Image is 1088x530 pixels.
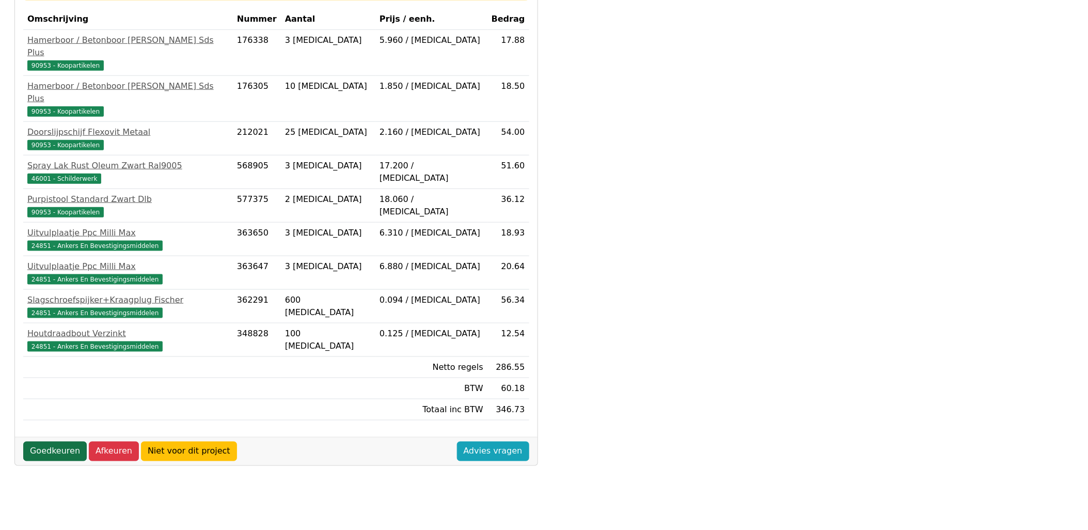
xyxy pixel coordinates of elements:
a: Afkeuren [89,442,139,461]
div: 17.200 / [MEDICAL_DATA] [380,160,483,184]
a: Spray Lak Rust Oleum Zwart Ral900546001 - Schilderwerk [27,160,229,184]
div: 5.960 / [MEDICAL_DATA] [380,34,483,46]
div: Houtdraadbout Verzinkt [27,328,229,340]
div: 1.850 / [MEDICAL_DATA] [380,80,483,92]
span: 24851 - Ankers En Bevestigingsmiddelen [27,341,163,352]
div: Spray Lak Rust Oleum Zwart Ral9005 [27,160,229,172]
th: Nummer [233,9,281,30]
a: Niet voor dit project [141,442,237,461]
div: 10 [MEDICAL_DATA] [285,80,371,92]
span: 90953 - Koopartikelen [27,106,104,117]
div: 6.310 / [MEDICAL_DATA] [380,227,483,239]
td: 54.00 [487,122,529,155]
th: Aantal [281,9,375,30]
span: 90953 - Koopartikelen [27,140,104,150]
div: Doorslijpschijf Flexovit Metaal [27,126,229,138]
th: Omschrijving [23,9,233,30]
span: 46001 - Schilderwerk [27,174,101,184]
td: 577375 [233,189,281,223]
td: 286.55 [487,357,529,378]
th: Bedrag [487,9,529,30]
div: 3 [MEDICAL_DATA] [285,260,371,273]
span: 24851 - Ankers En Bevestigingsmiddelen [27,274,163,285]
span: 24851 - Ankers En Bevestigingsmiddelen [27,241,163,251]
td: Totaal inc BTW [375,399,487,420]
a: Advies vragen [457,442,529,461]
a: Goedkeuren [23,442,87,461]
div: 2 [MEDICAL_DATA] [285,193,371,206]
div: Uitvulplaatje Ppc Milli Max [27,227,229,239]
a: Hamerboor / Betonboor [PERSON_NAME] Sds Plus90953 - Koopartikelen [27,80,229,117]
a: Houtdraadbout Verzinkt24851 - Ankers En Bevestigingsmiddelen [27,328,229,352]
td: 20.64 [487,256,529,290]
div: Hamerboor / Betonboor [PERSON_NAME] Sds Plus [27,34,229,59]
span: 90953 - Koopartikelen [27,207,104,217]
td: 17.88 [487,30,529,76]
a: Hamerboor / Betonboor [PERSON_NAME] Sds Plus90953 - Koopartikelen [27,34,229,71]
td: 36.12 [487,189,529,223]
a: Doorslijpschijf Flexovit Metaal90953 - Koopartikelen [27,126,229,151]
a: Slagschroefspijker+Kraagplug Fischer24851 - Ankers En Bevestigingsmiddelen [27,294,229,319]
td: 176305 [233,76,281,122]
div: 3 [MEDICAL_DATA] [285,160,371,172]
div: Hamerboor / Betonboor [PERSON_NAME] Sds Plus [27,80,229,105]
td: 348828 [233,323,281,357]
td: 212021 [233,122,281,155]
div: 2.160 / [MEDICAL_DATA] [380,126,483,138]
div: Purpistool Standard Zwart Dlb [27,193,229,206]
th: Prijs / eenh. [375,9,487,30]
td: 51.60 [487,155,529,189]
a: Uitvulplaatje Ppc Milli Max24851 - Ankers En Bevestigingsmiddelen [27,227,229,252]
td: 363647 [233,256,281,290]
div: 3 [MEDICAL_DATA] [285,227,371,239]
div: 18.060 / [MEDICAL_DATA] [380,193,483,218]
td: Netto regels [375,357,487,378]
div: Slagschroefspijker+Kraagplug Fischer [27,294,229,306]
td: 176338 [233,30,281,76]
td: 56.34 [487,290,529,323]
span: 90953 - Koopartikelen [27,60,104,71]
td: BTW [375,378,487,399]
div: 0.125 / [MEDICAL_DATA] [380,328,483,340]
div: Uitvulplaatje Ppc Milli Max [27,260,229,273]
div: 0.094 / [MEDICAL_DATA] [380,294,483,306]
td: 60.18 [487,378,529,399]
td: 568905 [233,155,281,189]
div: 6.880 / [MEDICAL_DATA] [380,260,483,273]
td: 362291 [233,290,281,323]
td: 18.93 [487,223,529,256]
div: 600 [MEDICAL_DATA] [285,294,371,319]
td: 363650 [233,223,281,256]
div: 100 [MEDICAL_DATA] [285,328,371,352]
td: 346.73 [487,399,529,420]
a: Uitvulplaatje Ppc Milli Max24851 - Ankers En Bevestigingsmiddelen [27,260,229,285]
span: 24851 - Ankers En Bevestigingsmiddelen [27,308,163,318]
div: 25 [MEDICAL_DATA] [285,126,371,138]
div: 3 [MEDICAL_DATA] [285,34,371,46]
td: 12.54 [487,323,529,357]
td: 18.50 [487,76,529,122]
a: Purpistool Standard Zwart Dlb90953 - Koopartikelen [27,193,229,218]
